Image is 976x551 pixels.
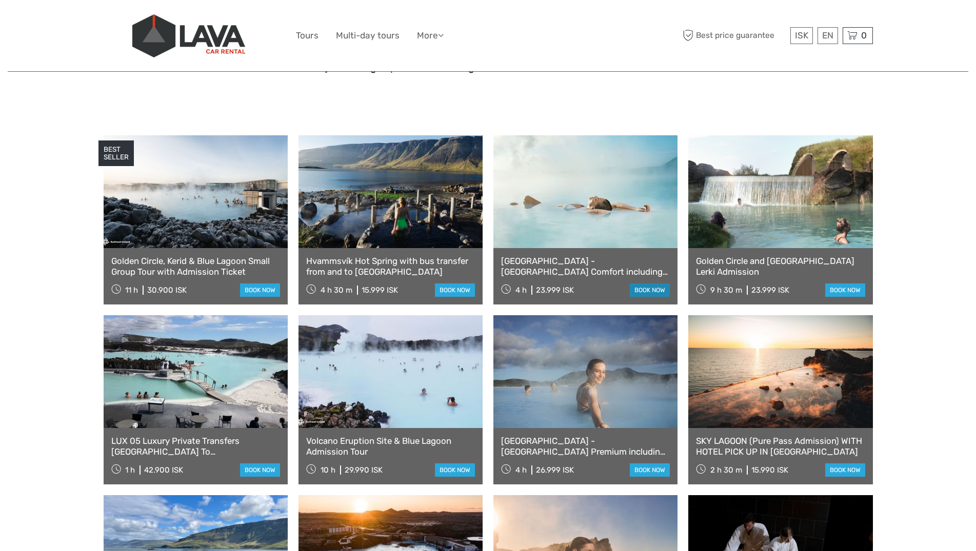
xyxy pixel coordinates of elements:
a: Tours [296,28,318,43]
a: [GEOGRAPHIC_DATA] - [GEOGRAPHIC_DATA] Comfort including admission [501,256,670,277]
div: EN [818,27,838,44]
a: Hvammsvík Hot Spring with bus transfer from and to [GEOGRAPHIC_DATA] [306,256,475,277]
a: Golden Circle, Kerid & Blue Lagoon Small Group Tour with Admission Ticket [111,256,280,277]
a: SKY LAGOON (Pure Pass Admission) WITH HOTEL PICK UP IN [GEOGRAPHIC_DATA] [696,436,865,457]
span: 0 [860,30,868,40]
span: 1 h [125,465,135,475]
button: Open LiveChat chat widget [118,16,130,28]
div: 42.900 ISK [144,465,183,475]
div: 15.990 ISK [751,465,788,475]
span: 4 h [515,285,527,295]
div: 23.999 ISK [751,285,789,295]
div: 23.999 ISK [536,285,574,295]
span: 4 h [515,465,527,475]
div: 30.900 ISK [147,285,187,295]
span: 9 h 30 m [710,285,742,295]
a: book now [825,463,865,477]
a: book now [240,283,280,297]
a: book now [435,463,475,477]
span: 2 h 30 m [710,465,742,475]
img: 523-13fdf7b0-e410-4b32-8dc9-7907fc8d33f7_logo_big.jpg [132,14,245,57]
a: book now [630,463,670,477]
span: Best price guarantee [681,27,788,44]
span: 10 h [321,465,335,475]
a: Volcano Eruption Site & Blue Lagoon Admission Tour [306,436,475,457]
div: 26.999 ISK [536,465,574,475]
div: 15.999 ISK [362,285,398,295]
a: Multi-day tours [336,28,400,43]
p: We're away right now. Please check back later! [14,18,116,26]
div: BEST SELLER [98,140,134,166]
a: More [417,28,444,43]
a: [GEOGRAPHIC_DATA] - [GEOGRAPHIC_DATA] Premium including admission [501,436,670,457]
div: 29.990 ISK [345,465,383,475]
span: 4 h 30 m [321,285,352,295]
span: 11 h [125,285,138,295]
a: LUX 05 Luxury Private Transfers [GEOGRAPHIC_DATA] To [GEOGRAPHIC_DATA] [111,436,280,457]
span: ISK [795,30,808,40]
a: book now [630,283,670,297]
a: book now [240,463,280,477]
a: book now [825,283,865,297]
a: book now [435,283,475,297]
a: Golden Circle and [GEOGRAPHIC_DATA] Lerki Admission [696,256,865,277]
